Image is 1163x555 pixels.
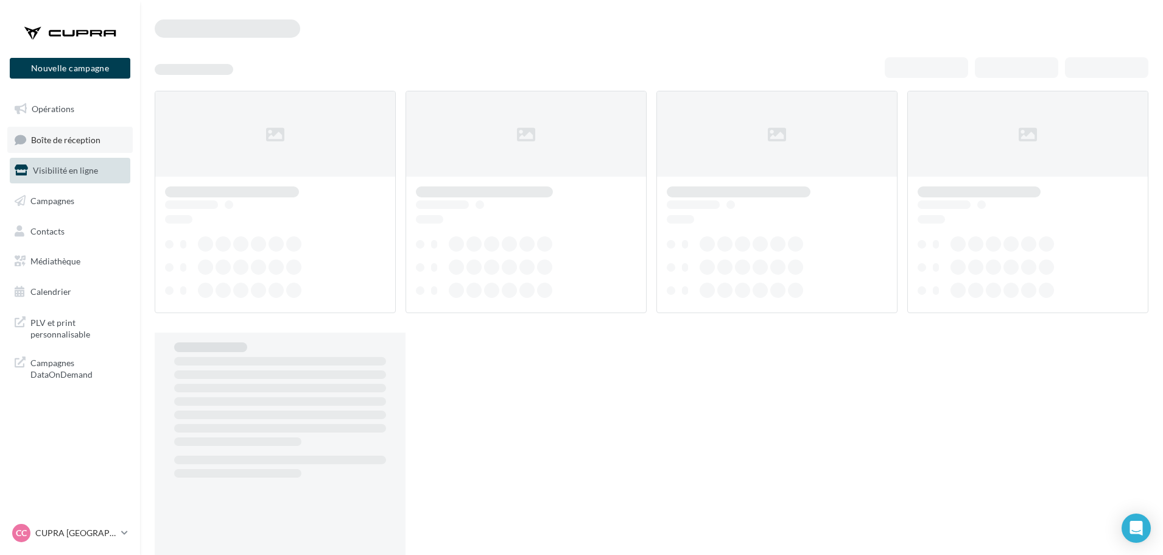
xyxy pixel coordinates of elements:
[30,314,125,341] span: PLV et print personnalisable
[7,350,133,386] a: Campagnes DataOnDemand
[7,158,133,183] a: Visibilité en ligne
[30,225,65,236] span: Contacts
[7,279,133,305] a: Calendrier
[30,196,74,206] span: Campagnes
[7,188,133,214] a: Campagnes
[30,286,71,297] span: Calendrier
[31,134,100,144] span: Boîte de réception
[35,527,116,539] p: CUPRA [GEOGRAPHIC_DATA]
[7,309,133,345] a: PLV et print personnalisable
[7,96,133,122] a: Opérations
[7,249,133,274] a: Médiathèque
[32,104,74,114] span: Opérations
[10,521,130,545] a: CC CUPRA [GEOGRAPHIC_DATA]
[30,355,125,381] span: Campagnes DataOnDemand
[30,256,80,266] span: Médiathèque
[33,165,98,175] span: Visibilité en ligne
[7,127,133,153] a: Boîte de réception
[10,58,130,79] button: Nouvelle campagne
[7,219,133,244] a: Contacts
[1122,514,1151,543] div: Open Intercom Messenger
[16,527,27,539] span: CC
